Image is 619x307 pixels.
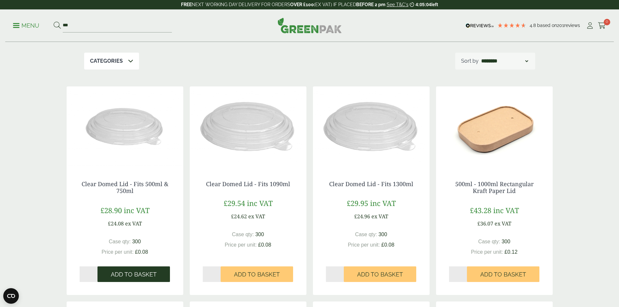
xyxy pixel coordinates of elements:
[135,249,148,255] span: £0.08
[431,2,438,7] span: left
[604,19,610,25] span: 0
[313,86,430,168] img: Clear Domed Lid - Fits 1000ml-0
[493,205,519,215] span: inc VAT
[370,198,396,208] span: inc VAT
[221,266,293,282] button: Add to Basket
[255,232,264,237] span: 300
[480,57,529,65] select: Shop order
[537,23,557,28] span: Based on
[461,57,479,65] p: Sort by
[13,22,39,30] p: Menu
[455,180,534,195] a: 500ml - 1000ml Rectangular Kraft Paper Lid
[344,266,416,282] button: Add to Basket
[224,198,245,208] span: £29.54
[356,2,385,7] strong: BEFORE 2 pm
[586,22,594,29] i: My Account
[329,180,413,188] a: Clear Domed Lid - Fits 1300ml
[225,242,257,248] span: Price per unit:
[3,288,19,304] button: Open CMP widget
[470,205,491,215] span: £43.28
[231,213,247,220] span: £24.62
[82,180,168,195] a: Clear Domed Lid - Fits 500ml & 750ml
[277,18,342,33] img: GreenPak Supplies
[379,232,387,237] span: 300
[125,220,142,227] span: ex VAT
[466,23,494,28] img: REVIEWS.io
[109,239,131,244] span: Case qty:
[357,271,403,278] span: Add to Basket
[480,271,526,278] span: Add to Basket
[354,213,370,220] span: £24.96
[232,232,254,237] span: Case qty:
[381,242,394,248] span: £0.08
[108,220,124,227] span: £24.08
[100,205,122,215] span: £28.90
[564,23,580,28] span: reviews
[387,2,408,7] a: See T&C's
[478,239,500,244] span: Case qty:
[190,86,306,168] img: Clear Domed Lid - Fits 1000ml-0
[290,2,314,7] strong: OVER £100
[502,239,510,244] span: 300
[598,22,606,29] i: Cart
[258,242,271,248] span: £0.08
[248,213,265,220] span: ex VAT
[497,22,526,28] div: 4.79 Stars
[206,180,290,188] a: Clear Domed Lid - Fits 1090ml
[247,198,273,208] span: inc VAT
[495,220,511,227] span: ex VAT
[67,86,183,168] img: Clear Domed Lid - Fits 750ml-0
[124,205,149,215] span: inc VAT
[132,239,141,244] span: 300
[557,23,564,28] span: 201
[416,2,431,7] span: 4:05:04
[101,249,134,255] span: Price per unit:
[505,249,518,255] span: £0.12
[598,21,606,31] a: 0
[234,271,280,278] span: Add to Basket
[181,2,192,7] strong: FREE
[13,22,39,28] a: Menu
[347,198,368,208] span: £29.95
[471,249,503,255] span: Price per unit:
[477,220,493,227] span: £36.07
[436,86,553,168] img: 2723006 Paper Lid for Rectangular Kraft Bowl v1
[348,242,380,248] span: Price per unit:
[467,266,539,282] button: Add to Basket
[90,57,123,65] p: Categories
[530,23,537,28] span: 4.8
[355,232,377,237] span: Case qty:
[111,271,157,278] span: Add to Basket
[371,213,388,220] span: ex VAT
[97,266,170,282] button: Add to Basket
